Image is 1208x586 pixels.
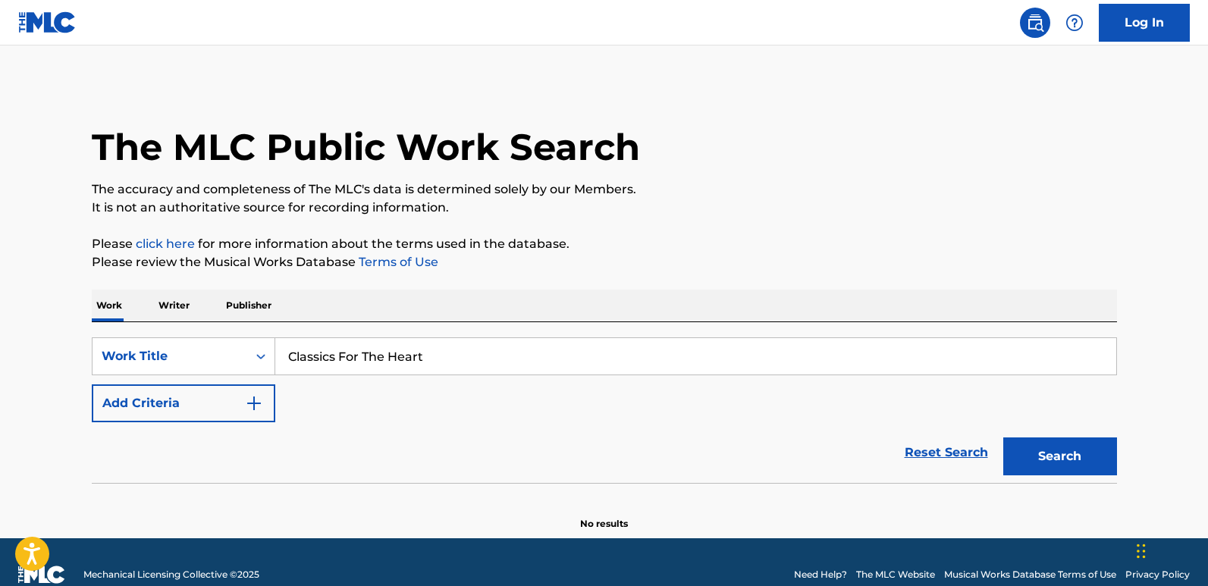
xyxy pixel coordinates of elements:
p: Publisher [221,290,276,321]
span: Mechanical Licensing Collective © 2025 [83,568,259,581]
h1: The MLC Public Work Search [92,124,640,170]
a: Terms of Use [356,255,438,269]
div: Help [1059,8,1090,38]
form: Search Form [92,337,1117,483]
p: Please review the Musical Works Database [92,253,1117,271]
p: The accuracy and completeness of The MLC's data is determined solely by our Members. [92,180,1117,199]
a: click here [136,237,195,251]
a: Reset Search [897,436,996,469]
iframe: Chat Widget [1132,513,1208,586]
p: Writer [154,290,194,321]
p: Please for more information about the terms used in the database. [92,235,1117,253]
button: Add Criteria [92,384,275,422]
div: Work Title [102,347,238,365]
img: 9d2ae6d4665cec9f34b9.svg [245,394,263,412]
button: Search [1003,437,1117,475]
img: logo [18,566,65,584]
img: MLC Logo [18,11,77,33]
img: help [1065,14,1084,32]
p: Work [92,290,127,321]
a: Privacy Policy [1125,568,1190,581]
a: Need Help? [794,568,847,581]
a: Public Search [1020,8,1050,38]
div: Drag [1137,528,1146,574]
p: It is not an authoritative source for recording information. [92,199,1117,217]
img: search [1026,14,1044,32]
a: Musical Works Database Terms of Use [944,568,1116,581]
p: No results [580,499,628,531]
a: Log In [1099,4,1190,42]
a: The MLC Website [856,568,935,581]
